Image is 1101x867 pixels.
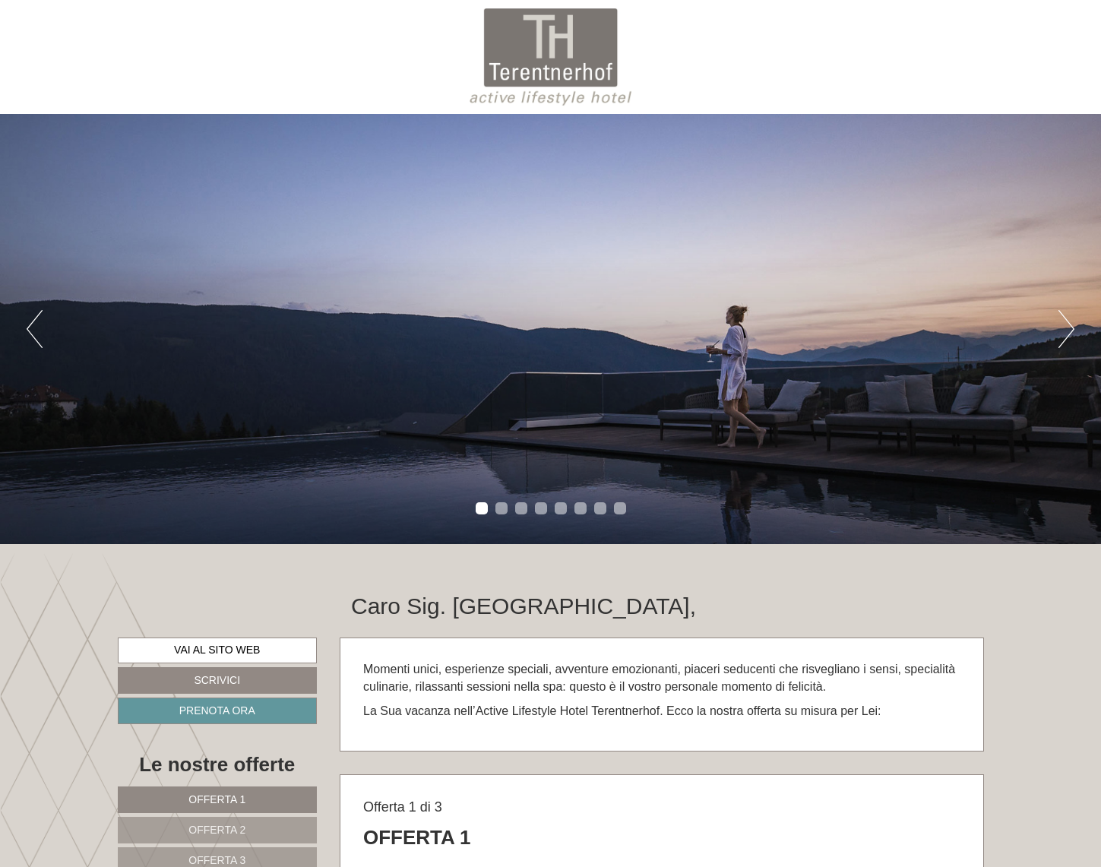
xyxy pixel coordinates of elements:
button: Previous [27,310,43,348]
span: Offerta 1 di 3 [363,799,442,815]
a: Prenota ora [118,698,318,724]
h1: Caro Sig. [GEOGRAPHIC_DATA], [351,593,696,619]
span: Offerta 1 [188,793,245,805]
a: Scrivici [118,667,318,694]
div: Le nostre offerte [118,751,318,779]
a: Vai al sito web [118,638,318,663]
span: Offerta 2 [188,824,245,836]
p: La Sua vacanza nell’Active Lifestyle Hotel Terentnerhof. Ecco la nostra offerta su misura per Lei: [363,703,960,720]
button: Next [1058,310,1074,348]
p: Momenti unici, esperienze speciali, avventure emozionanti, piaceri seducenti che risvegliano i se... [363,661,960,696]
span: Offerta 3 [188,854,245,866]
div: Offerta 1 [363,824,471,852]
